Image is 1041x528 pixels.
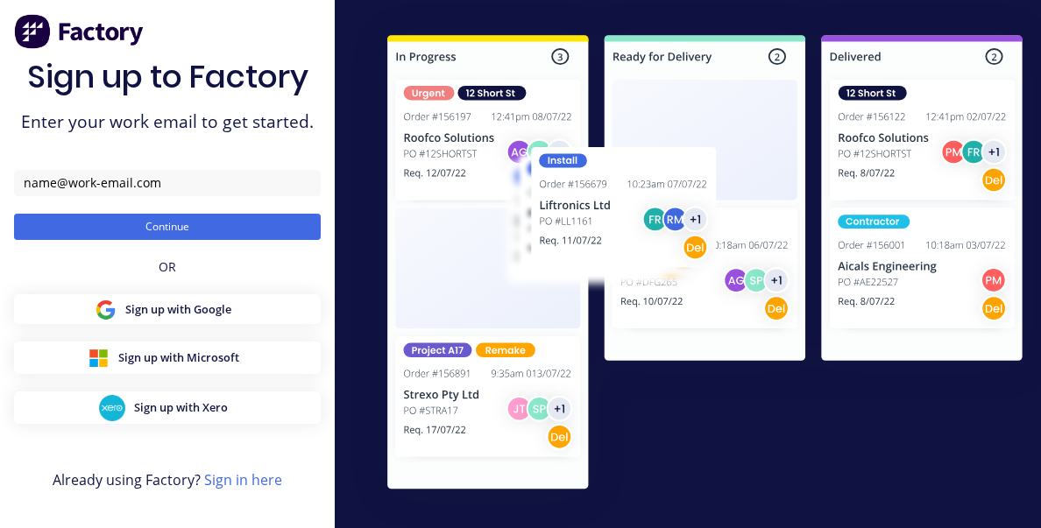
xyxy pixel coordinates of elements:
span: OR [159,257,176,276]
button: Sign up with Google [14,294,321,324]
input: name@work-email.com [14,170,321,196]
button: Sign up with Xero [14,391,321,424]
span: Enter your work email to get started. [21,109,314,135]
button: Continue [14,214,321,240]
span: Sign up with Google [125,301,231,318]
button: Sign up with Microsoft [14,341,321,374]
a: Sign in here [204,470,282,489]
span: Already using Factory? [53,469,282,490]
img: Factory [14,14,145,49]
span: Sign up with Xero [134,399,228,416]
span: Sign up with Microsoft [118,349,239,366]
h1: Sign up to Factory [27,58,308,95]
